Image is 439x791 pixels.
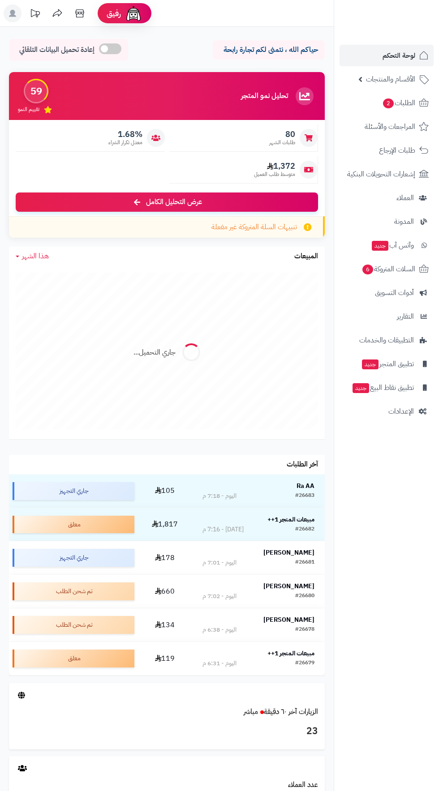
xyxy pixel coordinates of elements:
span: تنبيهات السلة المتروكة غير مفعلة [211,222,297,232]
img: ai-face.png [125,4,142,22]
span: وآتس آب [371,239,414,252]
div: [DATE] - 7:16 م [202,525,244,534]
td: 119 [138,642,192,675]
div: اليوم - 7:18 م [202,492,237,500]
div: معلق [13,516,134,534]
span: 6 [362,265,373,274]
span: جديد [362,359,379,369]
img: logo-2.png [378,24,430,43]
span: إعادة تحميل البيانات التلقائي [19,45,95,55]
div: اليوم - 6:38 م [202,625,237,634]
span: طلبات الشهر [269,139,295,146]
td: 660 [138,575,192,608]
span: لوحة التحكم [383,49,415,62]
div: #26678 [295,625,314,634]
td: 178 [138,541,192,574]
h3: 23 [16,724,318,739]
div: جاري التجهيز [13,549,134,567]
div: اليوم - 7:01 م [202,558,237,567]
div: #26683 [295,492,314,500]
span: تطبيق نقاط البيع [352,381,414,394]
strong: Ra AA [297,481,314,491]
td: 134 [138,608,192,641]
h3: آخر الطلبات [287,461,318,469]
span: التطبيقات والخدمات [359,334,414,346]
span: المدونة [394,215,414,228]
span: أدوات التسويق [375,286,414,299]
a: التطبيقات والخدمات [340,329,434,351]
span: 1.68% [108,129,142,139]
div: #26681 [295,558,314,567]
a: تطبيق المتجرجديد [340,353,434,375]
span: 2 [383,98,394,108]
a: السلات المتروكة6 [340,258,434,280]
a: أدوات التسويق [340,282,434,304]
span: 1,372 [254,161,295,171]
a: المدونة [340,211,434,232]
div: اليوم - 6:31 م [202,659,237,668]
span: العملاء [396,192,414,204]
span: طلبات الإرجاع [379,144,415,157]
a: الزيارات آخر ٦٠ دقيقةمباشر [244,706,318,717]
a: عرض التحليل الكامل [16,192,318,212]
span: السلات المتروكة [362,263,415,275]
a: المراجعات والأسئلة [340,116,434,137]
div: تم شحن الطلب [13,616,134,634]
a: هذا الشهر [16,251,49,261]
span: عرض التحليل الكامل [146,197,202,207]
div: اليوم - 7:02 م [202,592,237,601]
span: متوسط طلب العميل [254,171,295,178]
strong: مبيعات المتجر 1++ [267,649,314,658]
h3: المبيعات [294,252,318,261]
div: جاري التجهيز [13,482,134,500]
h3: تحليل نمو المتجر [241,92,288,100]
span: تطبيق المتجر [361,358,414,370]
a: عدد العملاء [288,779,318,790]
div: معلق [13,650,134,667]
a: وآتس آبجديد [340,235,434,256]
small: مباشر [244,706,258,717]
a: الطلبات2 [340,92,434,114]
div: #26680 [295,592,314,601]
a: العملاء [340,187,434,209]
a: الإعدادات [340,401,434,422]
a: تحديثات المنصة [24,4,46,25]
a: طلبات الإرجاع [340,140,434,161]
span: 80 [269,129,295,139]
span: إشعارات التحويلات البنكية [347,168,415,180]
span: الإعدادات [388,405,414,418]
div: #26682 [295,525,314,534]
strong: [PERSON_NAME] [263,581,314,591]
a: إشعارات التحويلات البنكية [340,163,434,185]
span: التقارير [397,310,414,323]
td: 105 [138,475,192,508]
td: 1,817 [138,508,192,541]
span: جديد [372,241,388,251]
span: هذا الشهر [22,251,49,261]
strong: [PERSON_NAME] [263,548,314,557]
p: حياكم الله ، نتمنى لكم تجارة رابحة [219,45,318,55]
div: تم شحن الطلب [13,582,134,600]
span: معدل تكرار الشراء [108,139,142,146]
span: جديد [353,383,369,393]
strong: [PERSON_NAME] [263,615,314,624]
a: التقارير [340,306,434,327]
span: تقييم النمو [18,106,39,113]
a: تطبيق نقاط البيعجديد [340,377,434,398]
div: جاري التحميل... [133,347,176,358]
strong: مبيعات المتجر 1++ [267,515,314,524]
span: الأقسام والمنتجات [366,73,415,86]
a: لوحة التحكم [340,45,434,66]
span: الطلبات [382,97,415,109]
div: #26679 [295,659,314,668]
span: رفيق [107,8,121,19]
span: المراجعات والأسئلة [365,120,415,133]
